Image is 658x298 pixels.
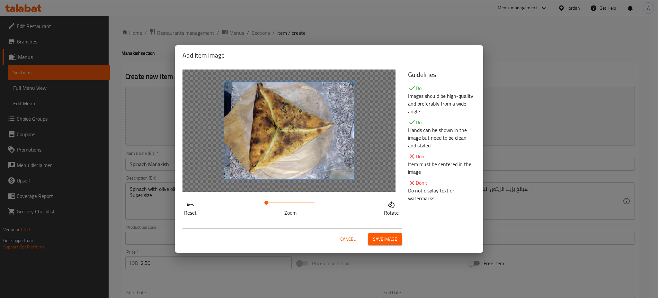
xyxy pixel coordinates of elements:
[408,179,476,187] p: Don't
[382,200,400,216] button: Rotate
[384,209,399,217] p: Rotate
[408,118,476,126] p: Do
[408,92,476,115] p: Images should be high-quality and preferably from a wide-angle
[340,235,356,243] span: Cancel
[408,126,476,149] p: Hands can be shown in the image but need to be clean and styled
[408,160,476,176] p: Item must be centered in the image
[408,70,476,80] h5: Guidelines
[182,50,476,61] h2: Add item image
[373,235,397,243] span: Save image
[338,233,358,245] button: Cancel
[184,209,197,217] p: Reset
[266,209,315,217] p: Zoom
[408,153,476,160] p: Don't
[368,233,402,245] button: Save image
[408,187,476,202] p: Do not display text or watermarks
[408,84,476,92] p: Do
[182,200,198,216] button: Reset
